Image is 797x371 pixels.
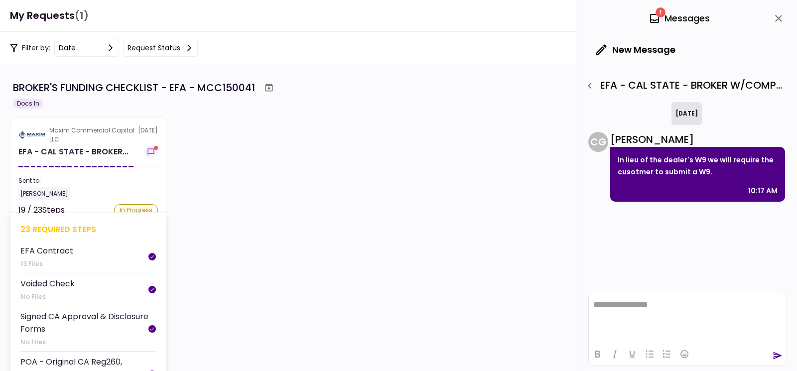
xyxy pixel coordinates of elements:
[20,337,148,347] div: No Files
[606,347,623,361] button: Italic
[114,204,158,216] div: In Progress
[610,132,785,147] div: [PERSON_NAME]
[659,347,675,361] button: Numbered list
[581,77,787,94] div: EFA - CAL STATE - BROKER W/COMPANY - FUNDING CHECKLIST - Dealer W9
[18,204,65,216] div: 19 / 23 Steps
[13,99,43,109] div: Docs In
[20,259,73,269] div: 13 Files
[770,10,787,27] button: close
[10,39,198,57] div: Filter by:
[20,223,156,236] div: 23 required steps
[18,187,70,200] div: [PERSON_NAME]
[10,5,89,26] h1: My Requests
[649,11,710,26] div: Messages
[20,292,75,302] div: No Files
[18,126,158,144] div: [DATE]
[676,347,693,361] button: Emojis
[59,42,76,53] div: date
[123,39,198,57] button: Request status
[656,7,665,17] span: 1
[773,351,783,361] button: send
[20,277,75,290] div: Voided Check
[588,132,608,152] div: C G
[671,102,702,125] div: [DATE]
[20,310,148,335] div: Signed CA Approval & Disclosure Forms
[18,146,129,158] div: EFA - CAL STATE - BROKER W/COMPANY - FUNDING CHECKLIST
[18,130,45,139] img: Partner logo
[589,347,606,361] button: Bold
[260,79,278,97] button: Archive workflow
[618,154,778,178] p: In lieu of the dealer's W9 we will require the cusotmer to submit a W9.
[144,146,158,158] button: show-messages
[588,37,683,63] button: New Message
[748,185,778,197] div: 10:17 AM
[589,292,787,342] iframe: Rich Text Area
[54,39,119,57] button: date
[75,5,89,26] span: (1)
[49,126,138,144] div: Maxim Commercial Capital LLC
[18,176,158,185] div: Sent to:
[13,80,255,95] div: BROKER'S FUNDING CHECKLIST - EFA - MCC150041
[624,347,641,361] button: Underline
[20,245,73,257] div: EFA Contract
[641,347,658,361] button: Bullet list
